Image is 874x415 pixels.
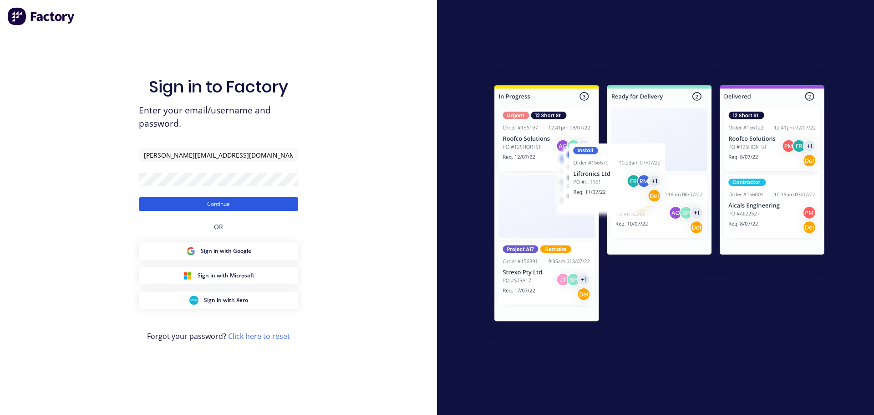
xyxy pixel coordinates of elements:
[183,271,192,280] img: Microsoft Sign in
[139,292,298,309] button: Xero Sign inSign in with Xero
[147,331,290,342] span: Forgot your password?
[214,211,223,242] div: OR
[189,296,198,305] img: Xero Sign in
[7,7,76,26] img: Factory
[228,331,290,341] a: Click here to reset
[139,197,298,211] button: Continue
[139,104,298,130] span: Enter your email/username and password.
[204,296,248,304] span: Sign in with Xero
[149,77,288,97] h1: Sign in to Factory
[139,267,298,284] button: Microsoft Sign inSign in with Microsoft
[474,67,844,343] img: Sign in
[139,148,298,162] input: Email/Username
[198,272,254,280] span: Sign in with Microsoft
[186,246,195,256] img: Google Sign in
[139,242,298,260] button: Google Sign inSign in with Google
[201,247,251,255] span: Sign in with Google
